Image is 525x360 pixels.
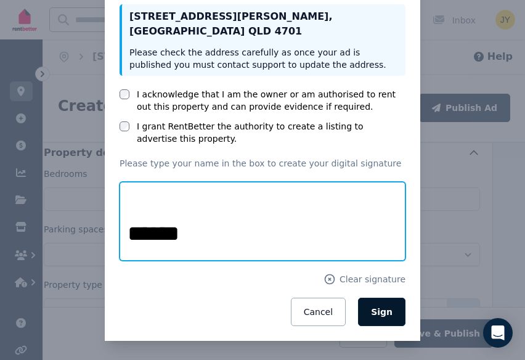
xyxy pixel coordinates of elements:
[358,298,405,326] button: Sign
[340,273,405,285] span: Clear signature
[137,88,405,113] label: I acknowledge that I am the owner or am authorised to rent out this property and can provide evid...
[483,318,513,348] div: Open Intercom Messenger
[120,157,405,170] p: Please type your name in the box to create your digital signature
[129,9,398,39] p: [STREET_ADDRESS][PERSON_NAME] , [GEOGRAPHIC_DATA] QLD 4701
[137,120,405,145] label: I grant RentBetter the authority to create a listing to advertise this property.
[129,46,398,71] p: Please check the address carefully as once your ad is published you must contact support to updat...
[371,307,393,317] span: Sign
[291,298,346,326] button: Cancel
